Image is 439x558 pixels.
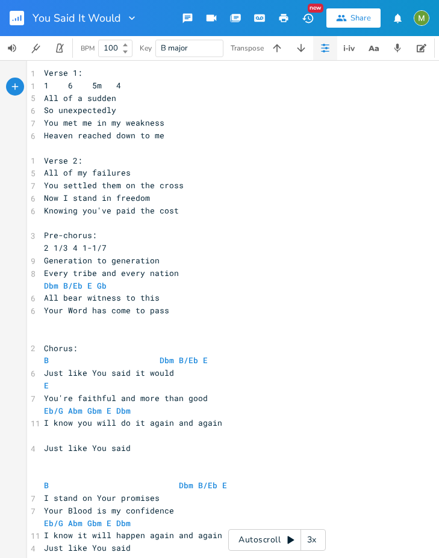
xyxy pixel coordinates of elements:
span: So unexpectedly [44,105,116,115]
span: Just like You said it would [44,367,174,378]
span: Dbm [179,480,193,491]
div: Transpose [231,44,264,52]
span: B major [161,43,188,54]
span: Dbm [160,355,174,366]
span: Generation to generation [44,255,160,266]
span: E [107,518,111,529]
span: B [44,355,49,366]
span: Dbm [116,518,131,529]
span: Just like You said [44,542,131,553]
span: Gb [97,280,107,291]
span: Abm [68,405,83,416]
span: You Said It Would [33,13,121,23]
span: All of a sudden [44,93,116,103]
button: Share [326,8,381,28]
span: B/Eb [179,355,198,366]
span: E [107,405,111,416]
span: Gbm [87,405,102,416]
div: Autoscroll [228,529,326,551]
div: 3x [301,529,323,551]
span: Abm [68,518,83,529]
span: Gbm [87,518,102,529]
span: E [222,480,227,491]
span: I stand on Your promises [44,492,160,503]
span: You're faithful and more than good [44,393,208,403]
span: Now I stand in freedom [44,192,150,203]
div: Key [140,44,152,52]
span: Every tribe and every nation [44,268,179,278]
span: Your Word has come to pass [44,305,169,316]
span: Eb/G [44,405,63,416]
button: New [296,7,320,29]
div: BPM [81,45,95,52]
div: New [308,4,323,13]
span: I know it will happen again and again [44,530,222,541]
span: Your Blood is my confidence [44,505,174,516]
span: You met me in my weakness [44,117,241,128]
span: E [44,380,49,391]
span: You settled them on the cross [44,180,184,191]
span: Knowing you've paid the cost [44,205,179,216]
span: 2 1/3 4 1-1/7 [44,242,107,253]
span: 1 6 5m 4 [44,80,121,91]
span: Verse 2: [44,155,83,166]
span: Heaven reached down to me [44,130,164,141]
span: Pre-chorus: [44,230,97,241]
span: Just like You said [44,443,131,453]
span: Chorus: [44,343,78,354]
span: E [87,280,92,291]
span: Verse 1: [44,67,83,78]
span: B/Eb [63,280,83,291]
img: Mik Sivak [414,10,429,26]
span: B [44,480,49,491]
span: All bear witness to this [44,292,160,303]
span: B/Eb [198,480,217,491]
span: E [203,355,208,366]
span: I know you will do it again and again [44,417,222,428]
span: Eb/G [44,518,63,529]
span: All of my failures [44,167,131,178]
span: Dbm [44,280,58,291]
div: Share [350,13,371,23]
span: Dbm [116,405,131,416]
